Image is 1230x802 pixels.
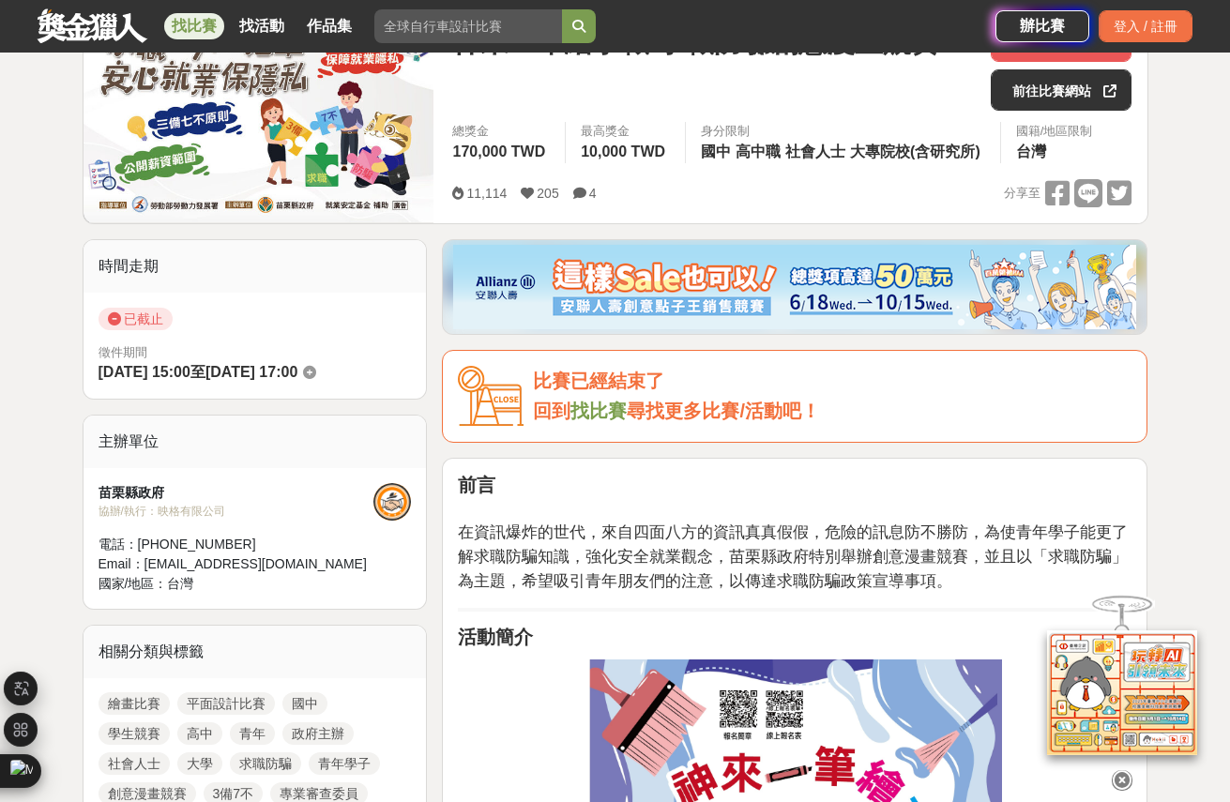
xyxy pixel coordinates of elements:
div: 登入 / 註冊 [1099,10,1192,42]
a: 高中 [177,722,222,745]
img: d2146d9a-e6f6-4337-9592-8cefde37ba6b.png [1047,630,1197,755]
img: Icon [458,366,524,427]
span: 4 [589,186,597,201]
span: 徵件期間 [99,345,147,359]
span: 高中職 [736,144,781,159]
div: 主辦單位 [84,416,427,468]
a: 國中 [282,692,327,715]
img: dcc59076-91c0-4acb-9c6b-a1d413182f46.png [453,245,1136,329]
input: 全球自行車設計比賽 [374,9,562,43]
span: 國家/地區： [99,576,168,591]
div: 比賽已經結束了 [533,366,1131,397]
span: 最高獎金 [581,122,670,141]
a: 找活動 [232,13,292,39]
span: 已截止 [99,308,173,330]
a: 平面設計比賽 [177,692,275,715]
a: 青年學子 [309,752,380,775]
span: 台灣 [1016,144,1046,159]
div: 國籍/地區限制 [1016,122,1093,141]
a: 找比賽 [164,13,224,39]
span: 205 [537,186,558,201]
img: Cover Image [84,6,434,222]
span: 總獎金 [452,122,550,141]
span: 大專院校(含研究所) [850,144,980,159]
a: 繪畫比賽 [99,692,170,715]
span: 回到 [533,401,570,421]
strong: 活動簡介 [458,627,533,647]
div: 電話： [PHONE_NUMBER] [99,535,374,554]
a: 找比賽 [570,401,627,421]
div: 身分限制 [701,122,985,141]
a: 大學 [177,752,222,775]
strong: 前言 [458,475,495,495]
div: Email： [EMAIL_ADDRESS][DOMAIN_NAME] [99,554,374,574]
span: 在資訊爆炸的世代，來自四面八方的資訊真真假假，危險的訊息防不勝防，為使青年學子能更了解求職防騙知識，強化安全就業觀念，苗栗縣政府特別舉辦創意漫畫競賽，並且以「求職防騙」為主題，希望吸引青年朋友們... [458,522,1128,590]
div: 苗栗縣政府 [99,483,374,503]
span: [DATE] 15:00 [99,364,190,380]
div: 協辦/執行： 映格有限公司 [99,503,374,520]
span: 尋找更多比賽/活動吧！ [627,401,820,421]
a: 求職防騙 [230,752,301,775]
a: 前往比賽網站 [991,69,1131,111]
a: 作品集 [299,13,359,39]
span: 分享至 [1004,179,1040,207]
a: 青年 [230,722,275,745]
span: 台灣 [167,576,193,591]
a: 政府主辦 [282,722,354,745]
span: 至 [190,364,205,380]
span: 11,114 [466,186,507,201]
div: 時間走期 [84,240,427,293]
a: 社會人士 [99,752,170,775]
span: 國中 [701,144,731,159]
span: [DATE] 17:00 [205,364,297,380]
span: 170,000 TWD [452,144,545,159]
a: 學生競賽 [99,722,170,745]
span: 10,000 TWD [581,144,665,159]
span: 社會人士 [785,144,845,159]
div: 相關分類與標籤 [84,626,427,678]
a: 辦比賽 [995,10,1089,42]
